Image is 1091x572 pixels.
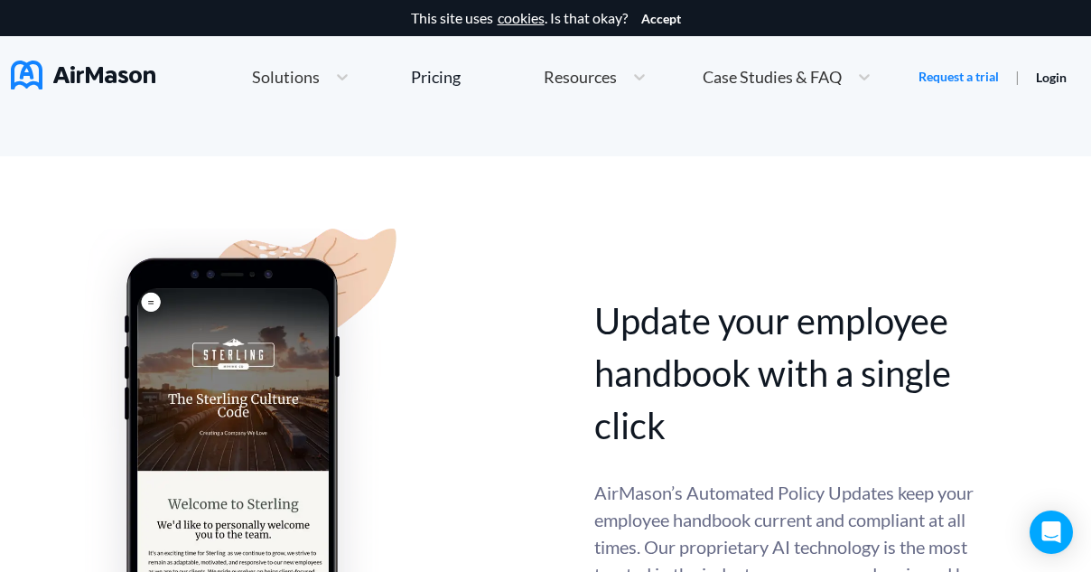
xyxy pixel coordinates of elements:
span: Case Studies & FAQ [703,69,842,85]
button: Accept cookies [641,12,681,26]
span: Solutions [252,69,320,85]
span: Resources [544,69,617,85]
a: Login [1036,70,1067,85]
div: Pricing [411,69,461,85]
span: | [1015,68,1020,85]
a: Pricing [411,61,461,93]
a: Request a trial [918,68,999,86]
div: Open Intercom Messenger [1030,511,1073,554]
div: Update your employee handbook with a single click [594,295,978,452]
a: cookies [498,10,545,26]
img: AirMason Logo [11,61,155,89]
